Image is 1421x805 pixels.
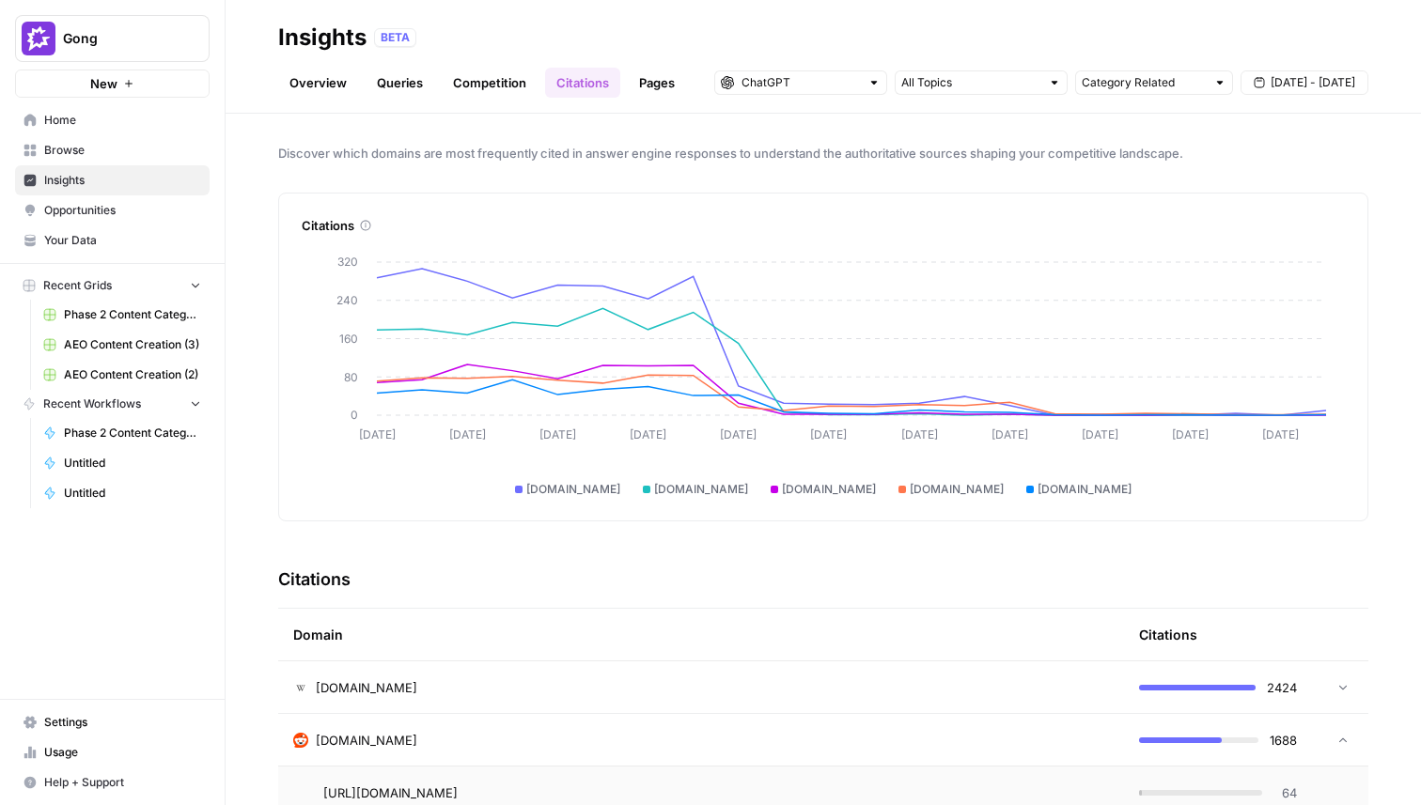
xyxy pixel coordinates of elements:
[15,225,210,255] a: Your Data
[302,216,1345,235] div: Citations
[628,68,686,98] a: Pages
[344,370,358,384] tspan: 80
[35,448,210,478] a: Untitled
[44,232,201,249] span: Your Data
[1262,427,1299,441] tspan: [DATE]
[901,73,1040,92] input: All Topics
[43,277,112,294] span: Recent Grids
[1139,609,1197,660] div: Citations
[992,427,1028,441] tspan: [DATE]
[43,395,141,412] span: Recent Workflows
[630,427,666,441] tspan: [DATE]
[64,455,201,472] span: Untitled
[359,427,396,441] tspan: [DATE]
[374,28,416,47] div: BETA
[449,427,486,441] tspan: [DATE]
[15,271,210,300] button: Recent Grids
[15,70,210,98] button: New
[316,731,417,750] span: [DOMAIN_NAME]
[1267,678,1297,697] span: 2424
[15,165,210,195] a: Insights
[293,680,308,695] img: vm3p9xuvjyp37igu3cuc8ys7u6zv
[545,68,620,98] a: Citations
[336,293,358,307] tspan: 240
[35,300,210,330] a: Phase 2 Content Categorizer Grid WBB 2025
[910,481,1004,498] span: [DOMAIN_NAME]
[44,774,201,791] span: Help + Support
[293,609,1109,660] div: Domain
[35,330,210,360] a: AEO Content Creation (3)
[539,427,576,441] tspan: [DATE]
[278,68,358,98] a: Overview
[901,427,938,441] tspan: [DATE]
[339,332,358,346] tspan: 160
[366,68,434,98] a: Queries
[810,427,847,441] tspan: [DATE]
[63,29,177,48] span: Gong
[278,566,351,593] h3: Citations
[1172,427,1209,441] tspan: [DATE]
[1038,481,1132,498] span: [DOMAIN_NAME]
[35,360,210,390] a: AEO Content Creation (2)
[316,678,417,697] span: [DOMAIN_NAME]
[1082,427,1118,441] tspan: [DATE]
[1241,70,1368,95] button: [DATE] - [DATE]
[22,22,55,55] img: Gong Logo
[44,112,201,129] span: Home
[64,425,201,441] span: Phase 2 Content Categorizer
[782,481,876,498] span: [DOMAIN_NAME]
[44,714,201,731] span: Settings
[15,105,210,135] a: Home
[1082,73,1206,92] input: Category Related
[278,144,1368,163] span: Discover which domains are most frequently cited in answer engine responses to understand the aut...
[15,707,210,737] a: Settings
[44,744,201,761] span: Usage
[1270,731,1297,750] span: 1688
[337,255,358,269] tspan: 320
[720,427,757,441] tspan: [DATE]
[742,73,860,92] input: ChatGPT
[442,68,538,98] a: Competition
[1271,74,1355,91] span: [DATE] - [DATE]
[293,733,308,748] img: m2cl2pnoess66jx31edqk0jfpcfn
[278,23,367,53] div: Insights
[64,366,201,383] span: AEO Content Creation (2)
[64,485,201,502] span: Untitled
[15,15,210,62] button: Workspace: Gong
[15,390,210,418] button: Recent Workflows
[654,481,748,498] span: [DOMAIN_NAME]
[44,142,201,159] span: Browse
[351,408,358,422] tspan: 0
[526,481,620,498] span: [DOMAIN_NAME]
[15,195,210,225] a: Opportunities
[44,172,201,189] span: Insights
[1273,783,1297,802] span: 64
[35,478,210,508] a: Untitled
[44,202,201,219] span: Opportunities
[323,783,458,802] span: [URL][DOMAIN_NAME]
[90,74,117,93] span: New
[15,737,210,767] a: Usage
[35,418,210,448] a: Phase 2 Content Categorizer
[64,306,201,323] span: Phase 2 Content Categorizer Grid WBB 2025
[15,135,210,165] a: Browse
[64,336,201,353] span: AEO Content Creation (3)
[15,767,210,797] button: Help + Support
